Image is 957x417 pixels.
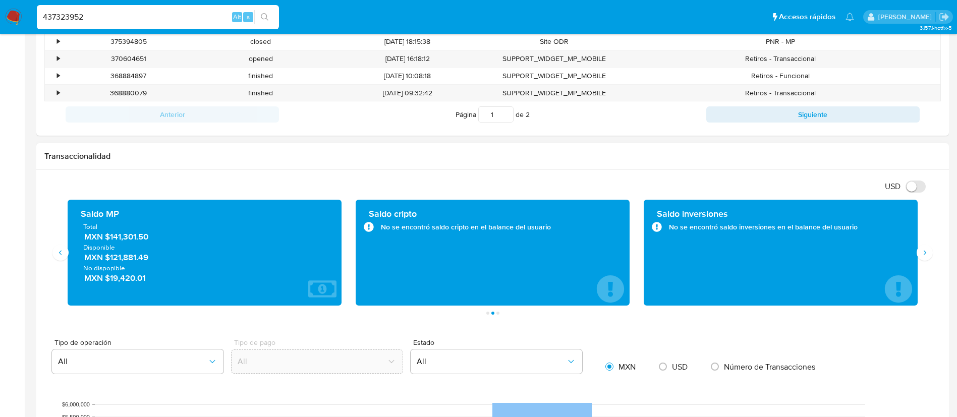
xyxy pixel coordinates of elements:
[706,106,920,123] button: Siguiente
[327,85,488,101] div: [DATE] 09:32:42
[488,85,621,101] div: SUPPORT_WIDGET_MP_MOBILE
[846,13,854,21] a: Notificaciones
[247,12,250,22] span: s
[57,37,60,46] div: •
[63,85,195,101] div: 368880079
[66,106,279,123] button: Anterior
[57,71,60,81] div: •
[621,85,940,101] div: Retiros - Transaccional
[63,33,195,50] div: 375394805
[327,68,488,84] div: [DATE] 10:08:18
[195,85,327,101] div: finished
[233,12,241,22] span: Alt
[878,12,935,22] p: alicia.aldreteperez@mercadolibre.com.mx
[63,68,195,84] div: 368884897
[456,106,530,123] span: Página de
[526,109,530,120] span: 2
[939,12,949,22] a: Salir
[488,50,621,67] div: SUPPORT_WIDGET_MP_MOBILE
[195,68,327,84] div: finished
[779,12,835,22] span: Accesos rápidos
[621,33,940,50] div: PNR - MP
[488,68,621,84] div: SUPPORT_WIDGET_MP_MOBILE
[195,33,327,50] div: closed
[195,50,327,67] div: opened
[37,11,279,24] input: Buscar usuario o caso...
[57,88,60,98] div: •
[621,50,940,67] div: Retiros - Transaccional
[254,10,275,24] button: search-icon
[44,151,941,161] h1: Transaccionalidad
[621,68,940,84] div: Retiros - Funcional
[327,33,488,50] div: [DATE] 18:15:38
[63,50,195,67] div: 370604651
[488,33,621,50] div: Site ODR
[920,24,952,32] span: 3.157.1-hotfix-5
[327,50,488,67] div: [DATE] 16:18:12
[57,54,60,64] div: •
